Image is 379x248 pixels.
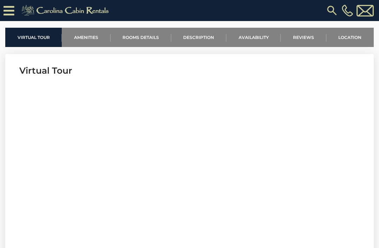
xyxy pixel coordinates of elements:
[340,5,355,16] a: [PHONE_NUMBER]
[281,28,326,47] a: Reviews
[18,4,115,18] img: Khaki-logo.png
[19,65,360,77] h3: Virtual Tour
[326,4,338,17] img: search-regular.svg
[5,28,62,47] a: Virtual Tour
[62,28,110,47] a: Amenities
[226,28,281,47] a: Availability
[111,28,171,47] a: Rooms Details
[326,28,374,47] a: Location
[171,28,226,47] a: Description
